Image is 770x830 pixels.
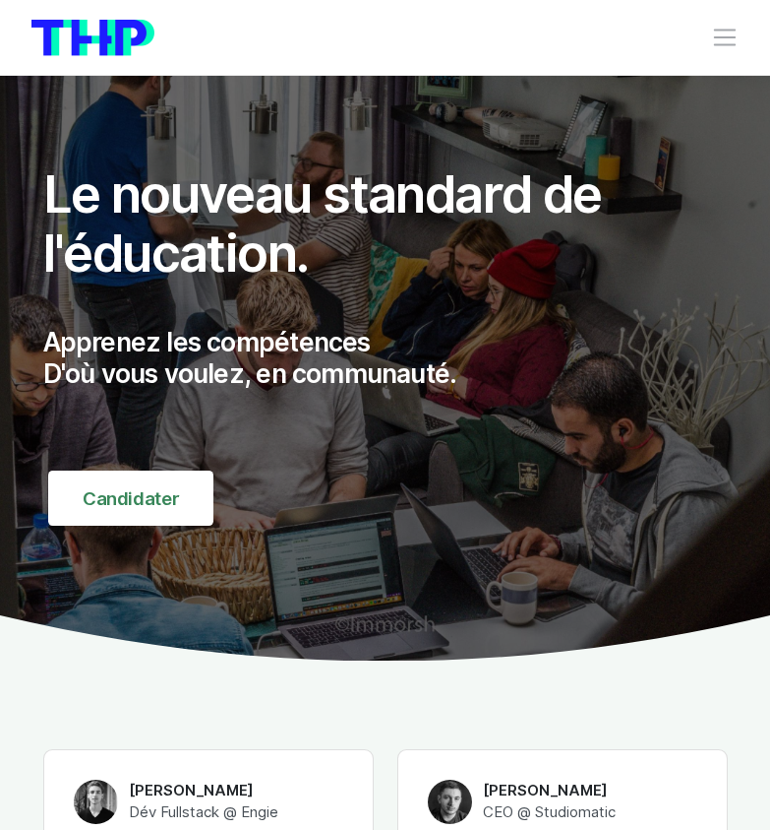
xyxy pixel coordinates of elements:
button: Toggle navigation [711,24,739,51]
span: Dév Fullstack @ Engie [129,803,278,821]
img: Anthony [428,780,472,824]
img: logo [31,20,154,56]
span: CEO @ Studiomatic [483,803,616,821]
img: Titouan [74,780,118,824]
h1: Le nouveau standard de l'éducation. [43,164,728,283]
h6: [PERSON_NAME] [129,781,278,801]
h6: [PERSON_NAME] [483,781,616,801]
a: Candidater [48,471,213,526]
p: Apprenez les compétences D'où vous voulez, en communauté. [43,327,728,389]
